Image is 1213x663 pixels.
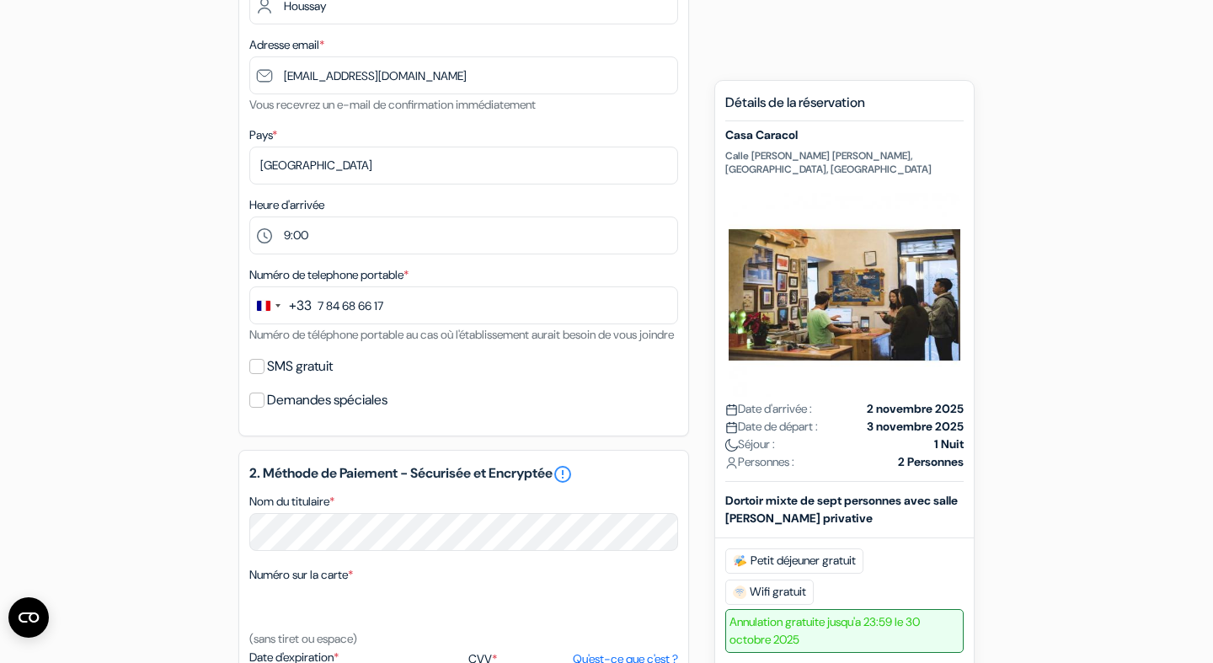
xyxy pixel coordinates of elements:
[725,400,812,418] span: Date d'arrivée :
[249,493,334,511] label: Nom du titulaire
[733,554,747,568] img: free_breakfast.svg
[725,94,964,121] h5: Détails de la réservation
[725,548,863,574] span: Petit déjeuner gratuit
[725,580,814,605] span: Wifi gratuit
[8,597,49,638] button: Ouvrir le widget CMP
[249,36,324,54] label: Adresse email
[725,436,775,453] span: Séjour :
[249,126,277,144] label: Pays
[725,493,958,526] b: Dortoir mixte de sept personnes avec salle [PERSON_NAME] privative
[725,128,964,142] h5: Casa Caracol
[267,355,333,378] label: SMS gratuit
[249,566,353,584] label: Numéro sur la carte
[733,585,746,599] img: free_wifi.svg
[867,400,964,418] strong: 2 novembre 2025
[249,56,678,94] input: Entrer adresse e-mail
[249,631,357,646] small: (sans tiret ou espace)
[898,453,964,471] strong: 2 Personnes
[725,609,964,653] span: Annulation gratuite jusqu'a 23:59 le 30 octobre 2025
[867,418,964,436] strong: 3 novembre 2025
[250,287,312,323] button: Change country, selected France (+33)
[725,421,738,434] img: calendar.svg
[725,457,738,469] img: user_icon.svg
[249,97,536,112] small: Vous recevrez un e-mail de confirmation immédiatement
[725,453,794,471] span: Personnes :
[249,464,678,484] h5: 2. Méthode de Paiement - Sécurisée et Encryptée
[249,196,324,214] label: Heure d'arrivée
[934,436,964,453] strong: 1 Nuit
[289,296,312,316] div: +33
[249,327,674,342] small: Numéro de téléphone portable au cas où l'établissement aurait besoin de vous joindre
[725,439,738,452] img: moon.svg
[249,266,409,284] label: Numéro de telephone portable
[725,404,738,416] img: calendar.svg
[249,286,678,324] input: 6 12 34 56 78
[553,464,573,484] a: error_outline
[725,418,818,436] span: Date de départ :
[725,149,964,176] p: Calle [PERSON_NAME] [PERSON_NAME], [GEOGRAPHIC_DATA], [GEOGRAPHIC_DATA]
[267,388,387,412] label: Demandes spéciales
